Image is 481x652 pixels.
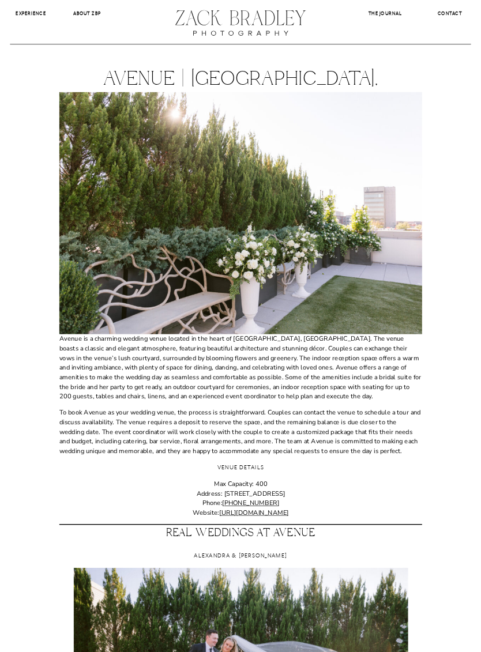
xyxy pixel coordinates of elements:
[59,408,422,456] p: To book Avenue as your wedding venue, the process is straightforward. Couples can contact the ven...
[362,10,408,17] a: The Journal
[59,479,422,518] p: Max Capacity: 400 Address: [STREET_ADDRESS] Phone: Website:
[66,10,108,17] a: About ZBP
[73,11,101,17] b: About ZBP
[222,499,279,507] a: [PHONE_NUMBER]
[59,528,422,541] h2: Real Weddings At Avenue
[100,67,380,115] h1: Avenue | [GEOGRAPHIC_DATA], [GEOGRAPHIC_DATA]
[438,11,462,17] b: CONTACT
[431,10,469,18] a: CONTACT
[16,11,46,17] b: Experience
[10,10,51,17] a: Experience
[59,462,422,472] h3: Venue Details
[59,334,422,402] p: Avenue is a charming wedding venue located in the heart of [GEOGRAPHIC_DATA], [GEOGRAPHIC_DATA]. ...
[59,551,422,561] h3: Alexandra & [PERSON_NAME]
[369,11,402,17] b: The Journal
[219,508,288,517] a: [URL][DOMAIN_NAME]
